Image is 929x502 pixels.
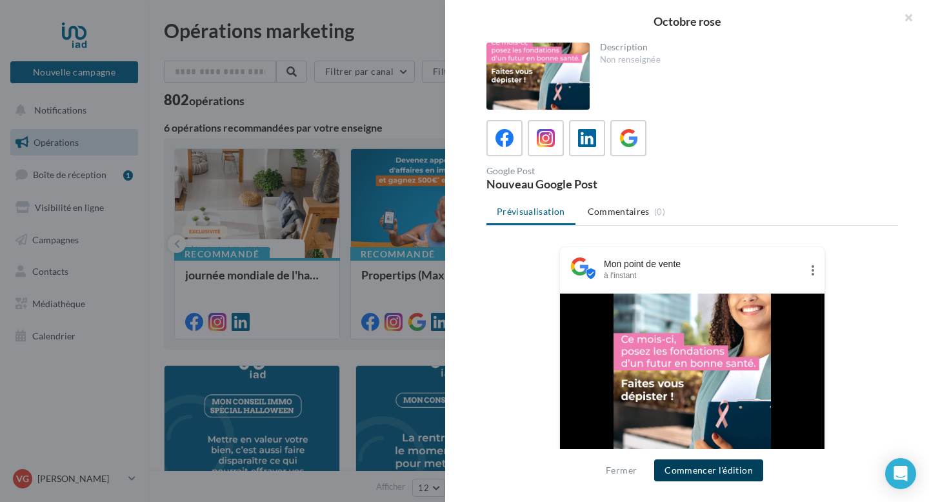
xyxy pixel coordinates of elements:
[614,294,771,490] img: Post octobre rose 2025
[601,463,642,478] button: Fermer
[600,43,888,52] div: Description
[604,270,801,281] div: à l'instant
[604,257,801,270] div: Mon point de vente
[466,15,908,27] div: Octobre rose
[654,206,665,217] span: (0)
[588,205,650,218] span: Commentaires
[885,458,916,489] div: Open Intercom Messenger
[486,178,687,190] div: Nouveau Google Post
[600,54,888,66] div: Non renseignée
[654,459,763,481] button: Commencer l'édition
[486,166,687,176] div: Google Post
